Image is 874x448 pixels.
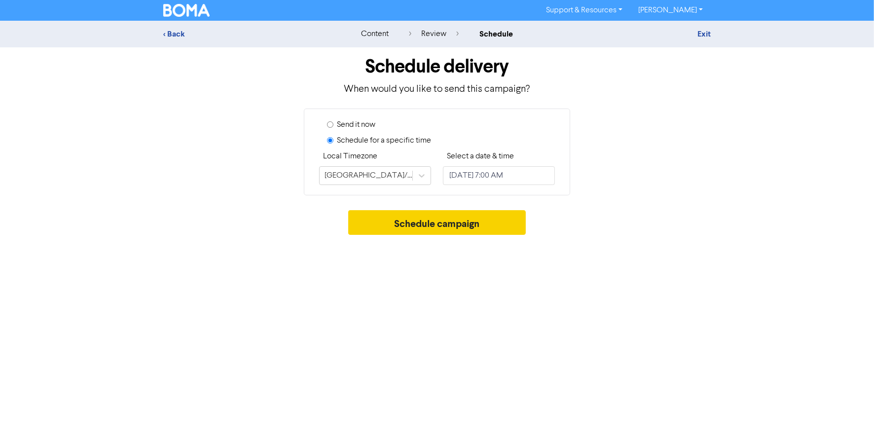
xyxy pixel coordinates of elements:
[443,166,555,185] input: Click to select a date
[409,28,459,40] div: review
[479,28,513,40] div: schedule
[337,135,431,147] label: Schedule for a specific time
[163,82,711,97] p: When would you like to send this campaign?
[630,2,711,18] a: [PERSON_NAME]
[447,150,514,162] label: Select a date & time
[163,4,210,17] img: BOMA Logo
[361,28,389,40] div: content
[825,401,874,448] iframe: Chat Widget
[697,29,711,39] a: Exit
[325,170,413,182] div: [GEOGRAPHIC_DATA]/[GEOGRAPHIC_DATA]
[163,55,711,78] h1: Schedule delivery
[323,150,377,162] label: Local Timezone
[163,28,336,40] div: < Back
[538,2,630,18] a: Support & Resources
[348,210,526,235] button: Schedule campaign
[337,119,375,131] label: Send it now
